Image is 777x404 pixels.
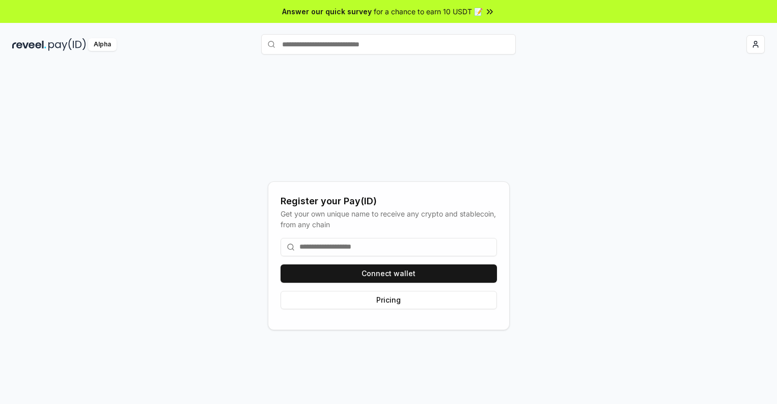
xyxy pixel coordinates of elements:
span: Answer our quick survey [282,6,372,17]
img: reveel_dark [12,38,46,51]
button: Pricing [281,291,497,309]
img: pay_id [48,38,86,51]
div: Register your Pay(ID) [281,194,497,208]
div: Alpha [88,38,117,51]
button: Connect wallet [281,264,497,283]
span: for a chance to earn 10 USDT 📝 [374,6,483,17]
div: Get your own unique name to receive any crypto and stablecoin, from any chain [281,208,497,230]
